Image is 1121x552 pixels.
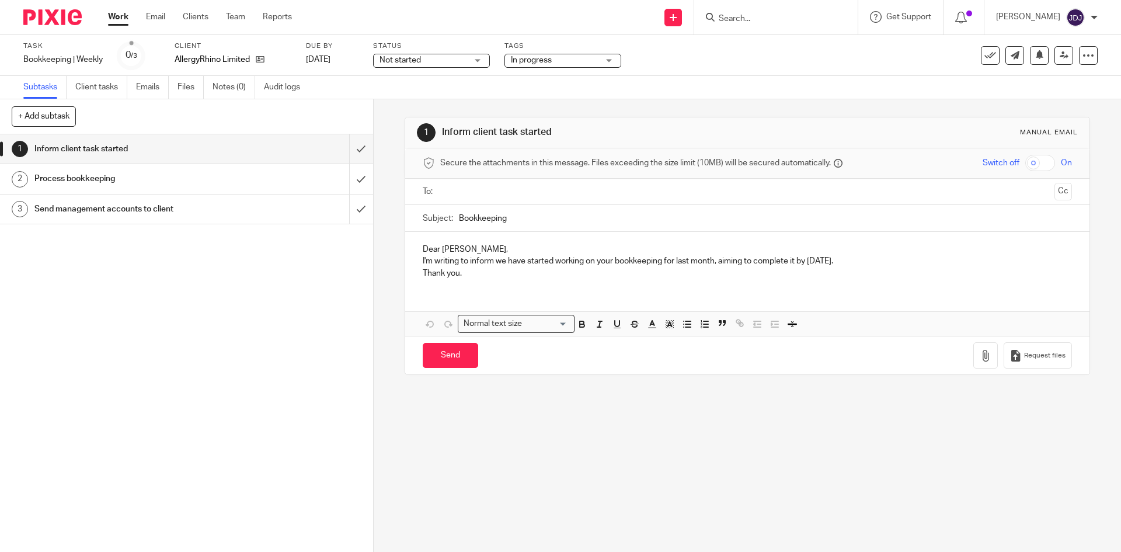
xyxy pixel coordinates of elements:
[458,315,575,333] div: Search for option
[306,41,358,51] label: Due by
[423,244,1071,255] p: Dear [PERSON_NAME],
[380,56,421,64] span: Not started
[23,41,103,51] label: Task
[983,157,1019,169] span: Switch off
[126,48,137,62] div: 0
[349,134,373,164] div: Mark as done
[12,171,28,188] div: 2
[525,318,568,330] input: Search for option
[1054,46,1073,65] a: Reassign task
[1030,46,1049,65] button: Snooze task
[146,11,165,23] a: Email
[423,343,478,368] input: Send
[264,76,309,99] a: Audit logs
[108,11,128,23] a: Work
[177,76,204,99] a: Files
[175,41,291,51] label: Client
[256,55,264,64] i: Open client page
[349,164,373,193] div: Mark as done
[423,213,453,224] label: Subject:
[1004,342,1071,369] button: Request files
[1054,183,1072,200] button: Cc
[34,200,236,218] h1: Send management accounts to client
[886,13,931,21] span: Get Support
[349,195,373,224] div: Mark as done
[226,11,245,23] a: Team
[504,41,621,51] label: Tags
[183,11,208,23] a: Clients
[442,126,772,138] h1: Inform client task started
[440,157,831,169] span: Secure the attachments in this message. Files exceeding the size limit (10MB) will be secured aut...
[23,9,82,25] img: Pixie
[34,170,236,188] h1: Process bookkeeping
[511,56,552,64] span: In progress
[423,268,1071,279] p: Thank you.
[12,201,28,217] div: 3
[373,41,490,51] label: Status
[75,76,127,99] a: Client tasks
[461,318,524,330] span: Normal text size
[1005,46,1024,65] a: Send new email to AllergyRhino Limited
[12,106,76,126] button: + Add subtask
[423,186,436,197] label: To:
[423,255,1071,267] p: I'm writing to inform we have started working on your bookkeeping for last month, aiming to compl...
[23,76,67,99] a: Subtasks
[136,76,169,99] a: Emails
[1020,128,1078,137] div: Manual email
[306,55,330,64] span: [DATE]
[996,11,1060,23] p: [PERSON_NAME]
[213,76,255,99] a: Notes (0)
[1024,351,1066,360] span: Request files
[1066,8,1085,27] img: svg%3E
[34,140,236,158] h1: Inform client task started
[1061,157,1072,169] span: On
[417,123,436,142] div: 1
[12,141,28,157] div: 1
[263,11,292,23] a: Reports
[834,159,843,168] i: Files are stored in Pixie and a secure link is sent to the message recipient.
[718,14,823,25] input: Search
[23,54,103,65] div: Bookkeeping | Weekly
[131,53,137,59] small: /3
[175,54,250,65] p: AllergyRhino Limited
